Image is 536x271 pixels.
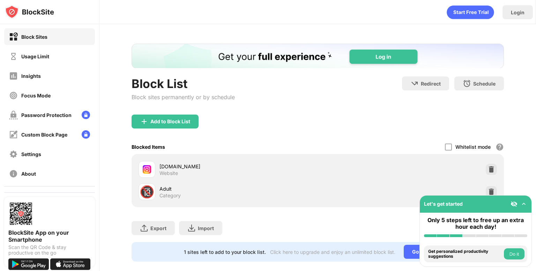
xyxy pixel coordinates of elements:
[455,144,491,150] div: Whitelist mode
[21,132,67,138] div: Custom Block Page
[504,248,524,259] button: Do it
[159,185,318,192] div: Adult
[9,32,18,41] img: block-on.svg
[9,111,18,119] img: password-protection-off.svg
[82,111,90,119] img: lock-menu.svg
[132,144,165,150] div: Blocked Items
[424,217,527,230] div: Only 5 steps left to free up an extra hour each day!
[5,5,54,19] img: logo-blocksite.svg
[447,5,494,19] div: animation
[21,93,51,98] div: Focus Mode
[9,52,18,61] img: time-usage-off.svg
[511,200,518,207] img: eye-not-visible.svg
[520,200,527,207] img: omni-setup-toggle.svg
[140,185,154,199] div: 🔞
[159,163,318,170] div: [DOMAIN_NAME]
[9,72,18,80] img: insights-off.svg
[8,201,33,226] img: options-page-qr-code.png
[8,229,91,243] div: BlockSite App on your Smartphone
[424,201,463,207] div: Let's get started
[9,130,18,139] img: customize-block-page-off.svg
[8,258,49,270] img: get-it-on-google-play.svg
[150,119,190,124] div: Add to Block List
[404,245,452,259] div: Go Unlimited
[21,73,41,79] div: Insights
[511,9,524,15] div: Login
[132,44,504,68] iframe: Banner
[9,91,18,100] img: focus-off.svg
[21,53,49,59] div: Usage Limit
[9,169,18,178] img: about-off.svg
[159,170,178,176] div: Website
[150,225,166,231] div: Export
[21,34,47,40] div: Block Sites
[132,76,235,91] div: Block List
[21,151,41,157] div: Settings
[428,249,502,259] div: Get personalized productivity suggestions
[473,81,496,87] div: Schedule
[159,192,181,199] div: Category
[132,94,235,101] div: Block sites permanently or by schedule
[184,249,266,255] div: 1 sites left to add to your block list.
[421,81,441,87] div: Redirect
[198,225,214,231] div: Import
[82,130,90,139] img: lock-menu.svg
[50,258,91,270] img: download-on-the-app-store.svg
[21,171,36,177] div: About
[143,165,151,174] img: favicons
[9,150,18,159] img: settings-off.svg
[8,244,91,256] div: Scan the QR Code & stay productive on the go
[21,112,72,118] div: Password Protection
[270,249,395,255] div: Click here to upgrade and enjoy an unlimited block list.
